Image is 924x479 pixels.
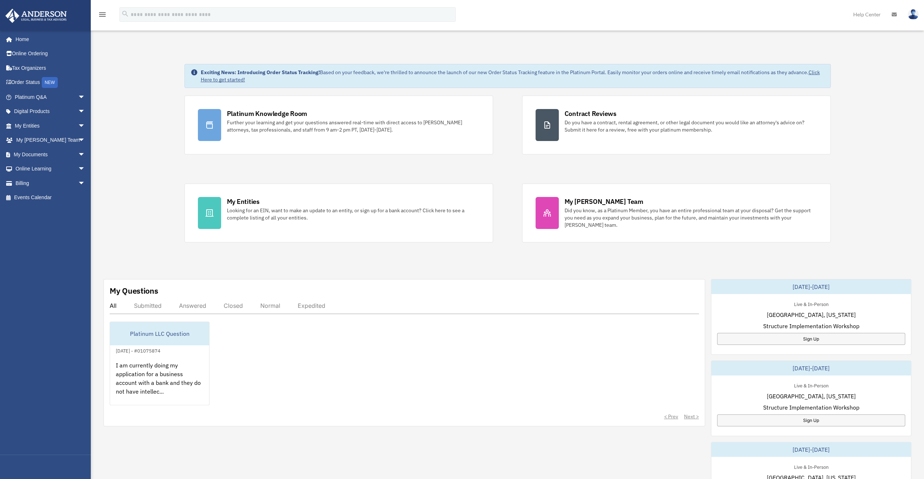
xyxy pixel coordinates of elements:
[5,32,93,47] a: Home
[5,147,96,162] a: My Documentsarrow_drop_down
[110,346,166,354] div: [DATE] - #01075874
[110,285,158,296] div: My Questions
[788,300,834,307] div: Live & In-Person
[5,104,96,119] a: Digital Productsarrow_drop_down
[5,176,96,190] a: Billingarrow_drop_down
[565,119,817,133] div: Do you have a contract, rental agreement, or other legal document you would like an attorney's ad...
[78,104,93,119] span: arrow_drop_down
[121,10,129,18] i: search
[78,176,93,191] span: arrow_drop_down
[788,463,834,470] div: Live & In-Person
[522,184,831,242] a: My [PERSON_NAME] Team Did you know, as a Platinum Member, you have an entire professional team at...
[78,118,93,133] span: arrow_drop_down
[5,61,96,75] a: Tax Organizers
[763,403,859,412] span: Structure Implementation Workshop
[110,355,209,412] div: I am currently doing my application for a business account with a bank and they do not have intel...
[711,361,911,375] div: [DATE]-[DATE]
[78,133,93,148] span: arrow_drop_down
[766,392,855,400] span: [GEOGRAPHIC_DATA], [US_STATE]
[179,302,206,309] div: Answered
[565,197,643,206] div: My [PERSON_NAME] Team
[98,10,107,19] i: menu
[227,197,260,206] div: My Entities
[224,302,243,309] div: Closed
[110,322,209,345] div: Platinum LLC Question
[227,207,480,221] div: Looking for an EIN, want to make an update to an entity, or sign up for a bank account? Click her...
[78,90,93,105] span: arrow_drop_down
[78,162,93,177] span: arrow_drop_down
[201,69,825,83] div: Based on your feedback, we're thrilled to announce the launch of our new Order Status Tracking fe...
[766,310,855,319] span: [GEOGRAPHIC_DATA], [US_STATE]
[227,109,308,118] div: Platinum Knowledge Room
[908,9,919,20] img: User Pic
[5,190,96,205] a: Events Calendar
[788,381,834,389] div: Live & In-Person
[717,333,905,345] a: Sign Up
[184,184,493,242] a: My Entities Looking for an EIN, want to make an update to an entity, or sign up for a bank accoun...
[227,119,480,133] div: Further your learning and get your questions answered real-time with direct access to [PERSON_NAM...
[763,322,859,330] span: Structure Implementation Workshop
[5,133,96,148] a: My [PERSON_NAME] Teamarrow_drop_down
[298,302,325,309] div: Expedited
[711,279,911,294] div: [DATE]-[DATE]
[184,96,493,154] a: Platinum Knowledge Room Further your learning and get your questions answered real-time with dire...
[260,302,280,309] div: Normal
[565,207,817,229] div: Did you know, as a Platinum Member, you have an entire professional team at your disposal? Get th...
[201,69,320,76] strong: Exciting News: Introducing Order Status Tracking!
[78,147,93,162] span: arrow_drop_down
[98,13,107,19] a: menu
[201,69,820,83] a: Click Here to get started!
[711,442,911,457] div: [DATE]-[DATE]
[5,47,96,61] a: Online Ordering
[5,90,96,104] a: Platinum Q&Aarrow_drop_down
[134,302,162,309] div: Submitted
[110,322,209,405] a: Platinum LLC Question[DATE] - #01075874I am currently doing my application for a business account...
[3,9,69,23] img: Anderson Advisors Platinum Portal
[522,96,831,154] a: Contract Reviews Do you have a contract, rental agreement, or other legal document you would like...
[717,414,905,426] a: Sign Up
[5,162,96,176] a: Online Learningarrow_drop_down
[110,302,117,309] div: All
[5,75,96,90] a: Order StatusNEW
[42,77,58,88] div: NEW
[565,109,616,118] div: Contract Reviews
[5,118,96,133] a: My Entitiesarrow_drop_down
